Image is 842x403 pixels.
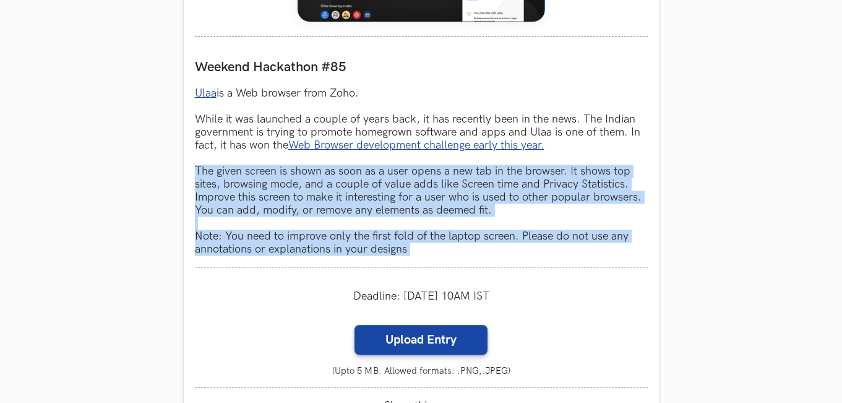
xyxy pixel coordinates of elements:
a: Ulaa [195,87,217,100]
label: Upload Entry [354,325,488,355]
div: Deadline: [DATE] 10AM IST [195,279,648,314]
p: is a Web browser from Zoho. While it was launched a couple of years back, it has recently been in... [195,87,648,256]
a: Web Browser development challenge early this year. [288,139,544,152]
label: Weekend Hackathon #85 [195,59,648,76]
small: (Upto 5 MB. Allowed formats: .PNG,.JPEG) [195,366,648,376]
